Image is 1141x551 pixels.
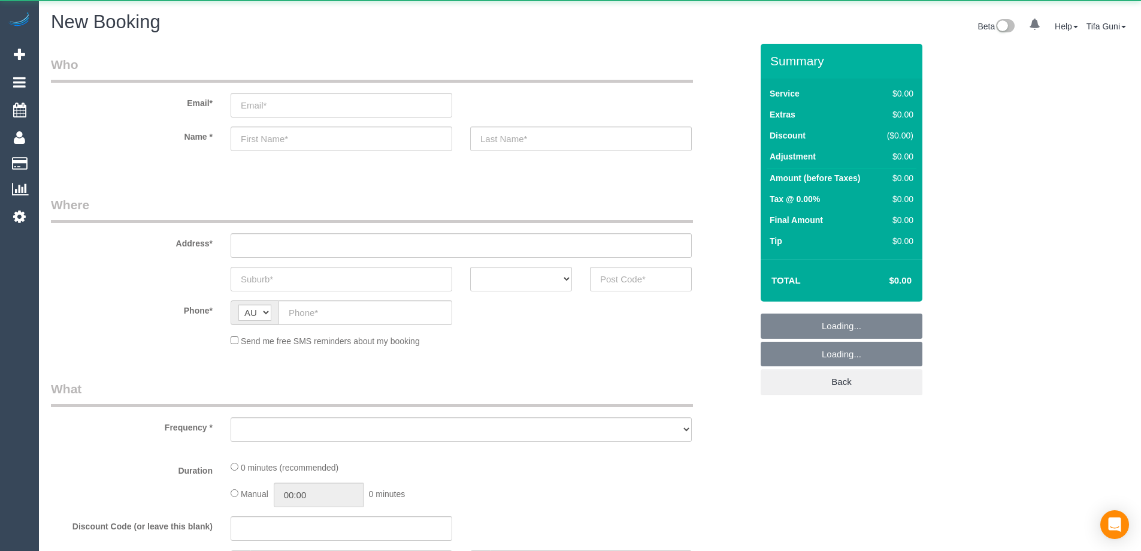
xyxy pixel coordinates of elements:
[51,11,161,32] span: New Booking
[42,233,222,249] label: Address*
[470,127,692,151] input: Last Name*
[770,150,816,162] label: Adjustment
[241,489,268,499] span: Manual
[770,172,860,184] label: Amount (before Taxes)
[231,93,452,118] input: Email*
[761,369,922,395] a: Back
[42,300,222,317] label: Phone*
[241,463,338,472] span: 0 minutes (recommended)
[42,93,222,109] label: Email*
[770,193,820,205] label: Tax @ 0.00%
[770,130,806,141] label: Discount
[882,109,913,121] div: $0.00
[231,127,452,151] input: First Name*
[369,489,405,499] span: 0 minutes
[882,214,913,226] div: $0.00
[42,127,222,143] label: Name *
[231,267,452,291] input: Suburb*
[771,275,801,285] strong: Total
[882,130,913,141] div: ($0.00)
[770,214,823,226] label: Final Amount
[770,54,916,68] h3: Summary
[279,300,452,325] input: Phone*
[882,235,913,247] div: $0.00
[51,56,693,83] legend: Who
[241,336,420,346] span: Send me free SMS reminders about my booking
[1055,22,1078,31] a: Help
[977,22,1015,31] a: Beta
[882,193,913,205] div: $0.00
[770,109,795,121] label: Extras
[770,235,782,247] label: Tip
[882,172,913,184] div: $0.00
[42,516,222,532] label: Discount Code (or leave this blank)
[1100,510,1129,539] div: Open Intercom Messenger
[882,88,913,100] div: $0.00
[42,460,222,477] label: Duration
[854,276,912,286] h4: $0.00
[51,380,693,407] legend: What
[882,150,913,162] div: $0.00
[995,19,1015,35] img: New interface
[42,417,222,433] label: Frequency *
[590,267,692,291] input: Post Code*
[1086,22,1126,31] a: Tifa Guni
[770,88,800,100] label: Service
[51,196,693,223] legend: Where
[7,12,31,29] img: Automaid Logo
